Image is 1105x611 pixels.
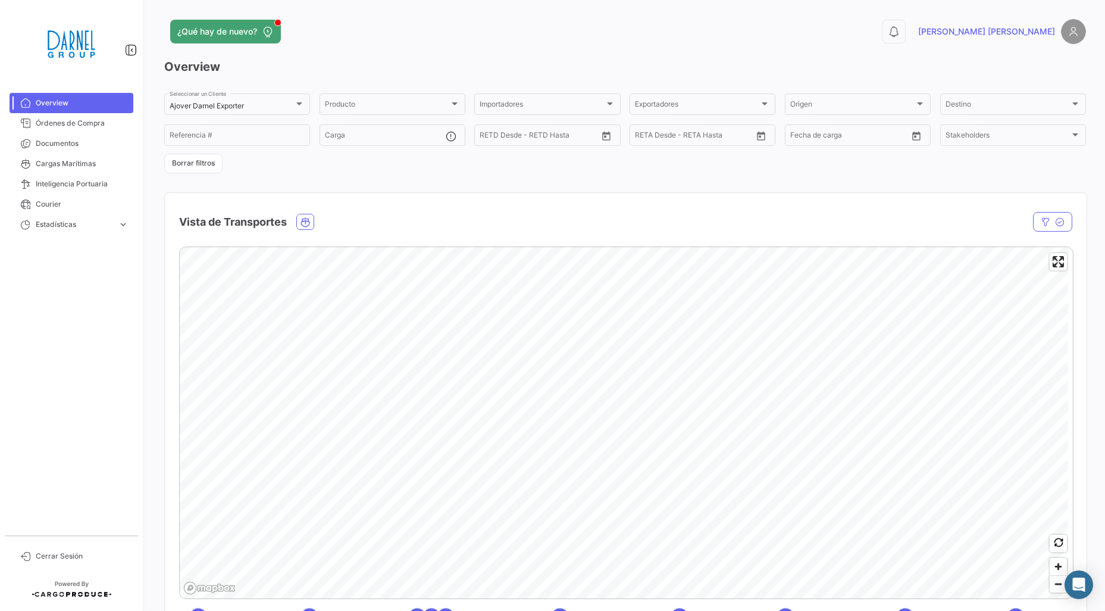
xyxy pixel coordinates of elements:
span: Origen [790,102,915,110]
h4: Vista de Transportes [179,214,287,230]
a: Cargas Marítimas [10,154,133,174]
a: Órdenes de Compra [10,113,133,133]
span: Cargas Marítimas [36,158,129,169]
canvas: Map [180,247,1068,600]
span: Producto [325,102,449,110]
img: 2451f0e3-414c-42c1-a793-a1d7350bebbc.png [42,14,101,74]
a: Inteligencia Portuaria [10,174,133,194]
span: Importadores [480,102,604,110]
span: Inteligencia Portuaria [36,179,129,189]
button: ¿Qué hay de nuevo? [170,20,281,43]
h3: Overview [164,58,1086,75]
a: Documentos [10,133,133,154]
button: Open calendar [752,127,770,145]
button: Enter fullscreen [1050,253,1067,270]
span: Overview [36,98,129,108]
a: Courier [10,194,133,214]
span: Courier [36,199,129,210]
a: Overview [10,93,133,113]
span: Stakeholders [946,133,1070,141]
input: Desde [480,133,501,141]
input: Desde [790,133,812,141]
button: Zoom out [1050,575,1067,593]
span: Órdenes de Compra [36,118,129,129]
span: Documentos [36,138,129,149]
div: Abrir Intercom Messenger [1065,571,1093,599]
input: Hasta [820,133,877,141]
mat-select-trigger: Ajover Darnel Exporter [170,101,244,110]
span: Exportadores [635,102,759,110]
span: [PERSON_NAME] [PERSON_NAME] [918,26,1055,38]
input: Desde [635,133,656,141]
button: Borrar filtros [164,154,223,173]
img: placeholder-user.png [1061,19,1086,44]
input: Hasta [665,133,721,141]
span: Estadísticas [36,219,113,230]
span: ¿Qué hay de nuevo? [177,26,257,38]
button: Ocean [297,214,314,229]
span: Zoom out [1050,576,1067,593]
button: Open calendar [597,127,615,145]
span: expand_more [118,219,129,230]
button: Open calendar [907,127,925,145]
input: Hasta [509,133,566,141]
span: Destino [946,102,1070,110]
span: Cerrar Sesión [36,551,129,562]
button: Zoom in [1050,558,1067,575]
a: Mapbox logo [183,581,236,595]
